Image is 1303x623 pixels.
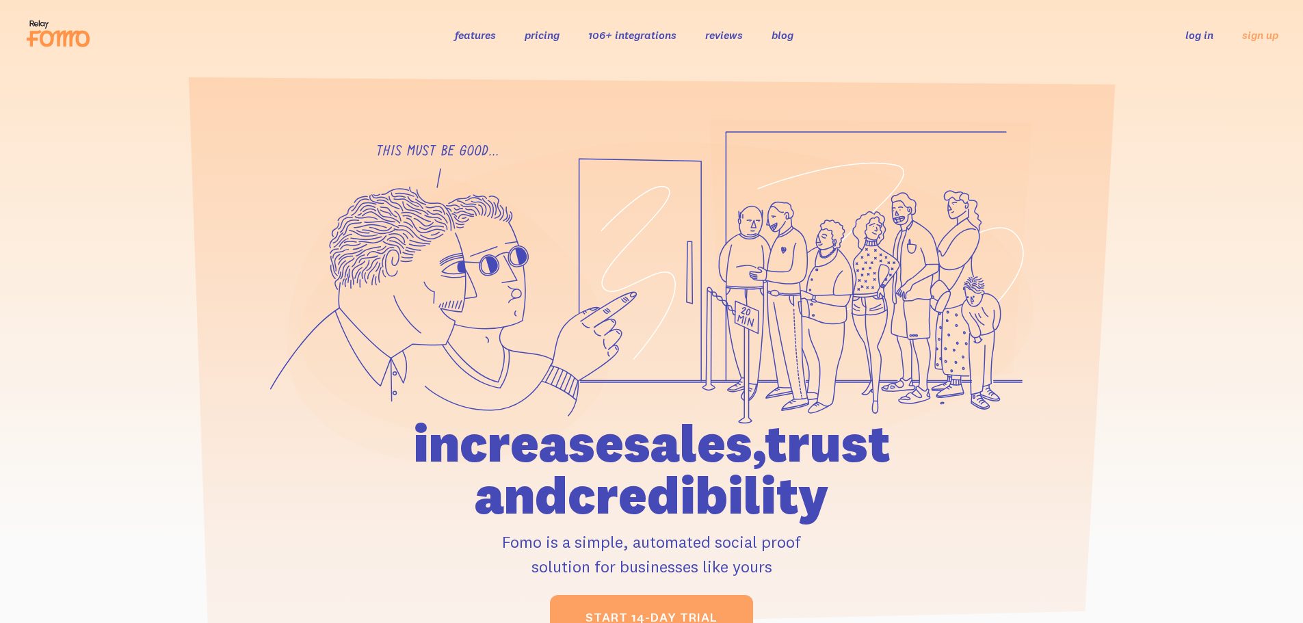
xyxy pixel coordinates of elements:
a: reviews [705,28,743,42]
h1: increase sales, trust and credibility [335,417,969,521]
a: features [455,28,496,42]
a: log in [1185,28,1213,42]
a: sign up [1242,28,1278,42]
a: 106+ integrations [588,28,676,42]
a: pricing [525,28,560,42]
p: Fomo is a simple, automated social proof solution for businesses like yours [335,529,969,579]
a: blog [772,28,793,42]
